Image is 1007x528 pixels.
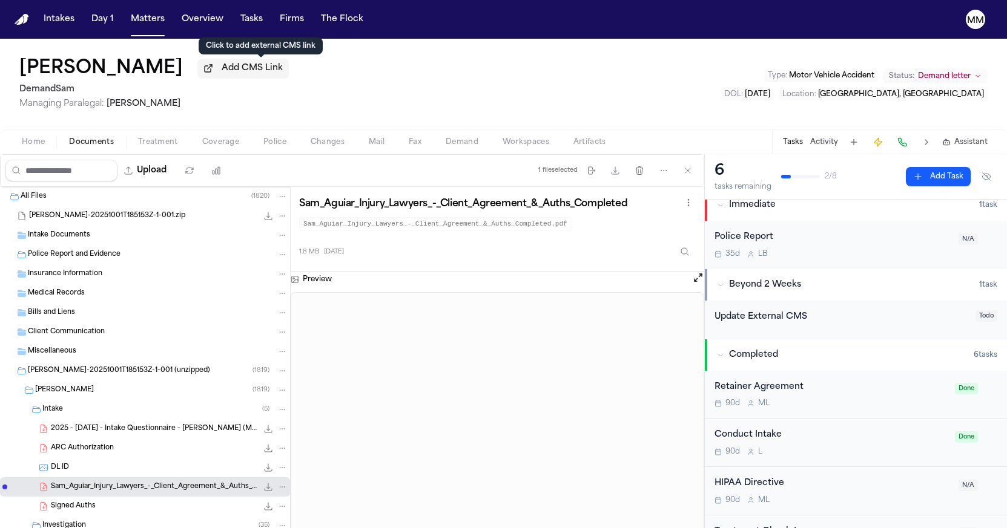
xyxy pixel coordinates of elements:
span: [PERSON_NAME]-20251001T185153Z-1-001 (unzipped) [28,366,210,376]
span: Medical Records [28,288,85,299]
span: Done [955,383,978,394]
span: Coverage [202,137,239,147]
div: 6 [715,161,771,181]
span: Fax [409,137,421,147]
button: Edit matter name [19,58,183,80]
span: 90d [725,447,740,457]
span: Status: [889,71,914,81]
span: Workspaces [503,137,549,147]
span: [PERSON_NAME] [35,385,94,396]
button: Download Signed Auths [262,500,274,512]
span: 90d [725,495,740,505]
span: 2025 - [DATE] - Intake Questionnaire - [PERSON_NAME] (MVA) [51,424,257,434]
h2: DemandSam [19,82,289,97]
span: Demand letter [918,71,971,81]
span: Immediate [729,199,776,211]
button: Download ARC Authorization [262,442,274,454]
div: Open task: Police Report [705,221,1007,269]
h3: Sam_Aguiar_Injury_Lawyers_-_Client_Agreement_&_Auths_Completed [299,198,627,210]
span: Assistant [954,137,988,147]
span: Changes [311,137,345,147]
button: Edit Location: Louisville, KY [779,88,988,100]
span: N/A [959,480,978,491]
span: Beyond 2 Weeks [729,279,801,291]
button: Beyond 2 Weeks1task [705,269,1007,301]
button: Tasks [236,8,268,30]
div: Retainer Agreement [715,380,948,394]
span: [DATE] [324,247,344,256]
span: M L [758,495,770,505]
span: Client Communication [28,327,105,337]
span: M L [758,399,770,408]
button: Edit Type: Motor Vehicle Accident [764,70,878,82]
button: Create Immediate Task [870,134,886,151]
div: HIPAA Directive [715,477,951,491]
span: Demand [446,137,478,147]
button: Assistant [942,137,988,147]
span: Mail [369,137,385,147]
button: Matters [126,8,170,30]
div: Open task: Conduct Intake [705,419,1007,467]
span: Documents [69,137,114,147]
span: ( 1820 ) [251,193,269,200]
button: Completed6tasks [705,339,1007,371]
span: ( 5 ) [262,406,269,412]
button: Tasks [783,137,803,147]
button: Download DL ID [262,461,274,474]
button: Inspect [674,241,696,262]
span: Done [955,431,978,443]
button: Download Carmalita Yelverton-20251001T185153Z-1-001.zip [262,210,274,222]
a: Overview [177,8,228,30]
div: Conduct Intake [715,428,948,442]
button: Edit DOL: 2025-07-03 [721,88,774,100]
span: Police [263,137,286,147]
span: ( 1819 ) [253,386,269,393]
button: Upload [117,160,174,181]
span: DOL : [724,91,743,98]
div: Open task: HIPAA Directive [705,467,1007,515]
div: tasks remaining [715,182,771,192]
span: Police Report and Evidence [28,250,121,260]
img: Finch Logo [15,14,29,25]
span: N/A [959,233,978,245]
span: Bills and Liens [28,308,75,318]
button: Immediate1task [705,189,1007,221]
button: Add CMS Link [197,59,289,78]
span: 1 task [979,200,997,210]
span: [PERSON_NAME] [107,99,180,108]
button: Day 1 [87,8,119,30]
button: Open preview [692,272,704,287]
span: [GEOGRAPHIC_DATA], [GEOGRAPHIC_DATA] [818,91,984,98]
span: 1.8 MB [299,247,319,256]
h1: [PERSON_NAME] [19,58,183,80]
span: Motor Vehicle Accident [789,72,874,79]
h3: Preview [303,275,332,284]
span: [PERSON_NAME]-20251001T185153Z-1-001.zip [29,211,185,221]
button: Add Task [845,134,862,151]
span: L B [758,249,768,259]
span: [DATE] [745,91,770,98]
button: Hide completed tasks (⌘⇧H) [976,167,997,186]
span: Insurance Information [28,269,102,279]
div: Open task: Update External CMS [705,301,1007,339]
code: Sam_Aguiar_Injury_Lawyers_-_Client_Agreement_&_Auths_Completed.pdf [299,217,572,231]
button: Add Task [906,167,971,186]
div: Police Report [715,230,951,244]
button: Firms [275,8,309,30]
span: Managing Paralegal: [19,99,104,108]
span: Signed Auths [51,501,96,512]
button: Download 2025 - 7.5.25 - Intake Questionnaire - Carmalita Yelverton (MVA) [262,423,274,435]
button: The Flock [316,8,368,30]
div: Open task: Retainer Agreement [705,371,1007,419]
span: Location : [782,91,816,98]
span: L [758,447,762,457]
div: 1 file selected [538,166,578,174]
span: 35d [725,249,740,259]
button: Make a Call [894,134,911,151]
span: Intake [42,405,63,415]
span: Type : [768,72,787,79]
span: Sam_Aguiar_Injury_Lawyers_-_Client_Agreement_&_Auths_Completed [51,482,257,492]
